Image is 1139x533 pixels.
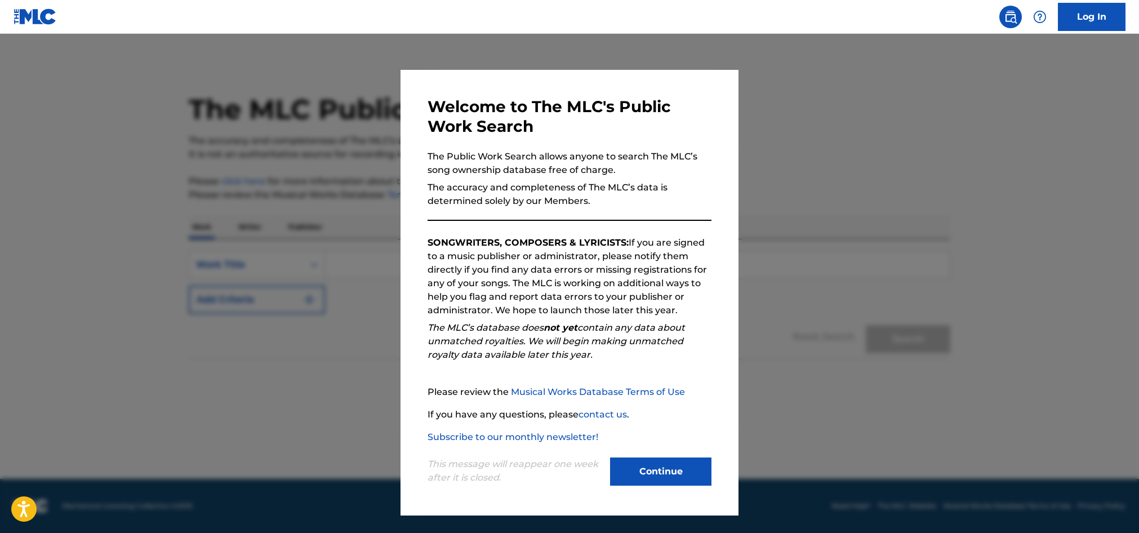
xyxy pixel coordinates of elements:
div: Help [1029,6,1051,28]
a: Log In [1058,3,1125,31]
a: Public Search [999,6,1022,28]
p: Please review the [428,385,711,399]
p: If you have any questions, please . [428,408,711,421]
button: Continue [610,458,711,486]
img: search [1004,10,1017,24]
img: help [1033,10,1047,24]
p: This message will reappear one week after it is closed. [428,458,603,485]
strong: not yet [544,322,577,333]
a: contact us [579,409,627,420]
em: The MLC’s database does contain any data about unmatched royalties. We will begin making unmatche... [428,322,685,360]
p: If you are signed to a music publisher or administrator, please notify them directly if you find ... [428,236,711,317]
a: Musical Works Database Terms of Use [511,387,685,397]
strong: SONGWRITERS, COMPOSERS & LYRICISTS: [428,237,629,248]
p: The accuracy and completeness of The MLC’s data is determined solely by our Members. [428,181,711,208]
a: Subscribe to our monthly newsletter! [428,432,598,442]
p: The Public Work Search allows anyone to search The MLC’s song ownership database free of charge. [428,150,711,177]
img: MLC Logo [14,8,57,25]
h3: Welcome to The MLC's Public Work Search [428,97,711,136]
